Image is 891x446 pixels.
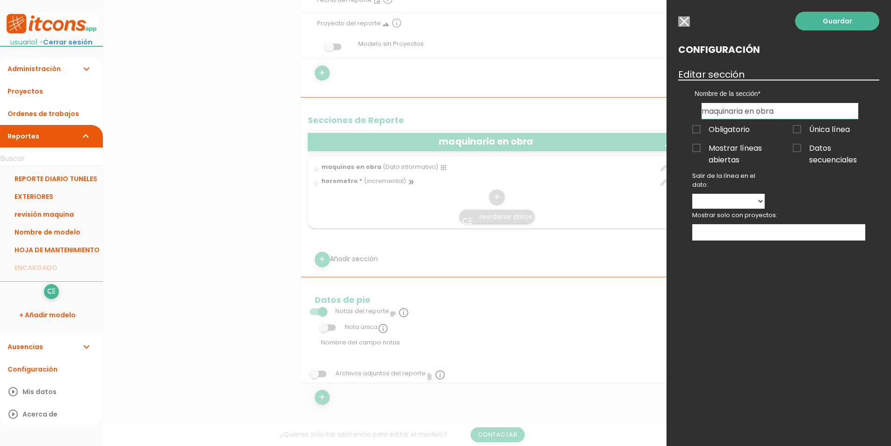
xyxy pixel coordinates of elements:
[793,124,850,135] span: Única línea
[692,194,765,209] select: Salir de la línea en el dato:
[693,225,702,237] input: Mostrar solo con proyectos:
[795,12,879,30] a: Guardar
[692,124,750,135] span: Obligatorio
[678,69,879,80] h3: Editar sección
[678,44,879,55] h2: Configuración
[692,172,765,189] p: Salir de la línea en el dato:
[692,211,865,219] p: Mostrar solo con proyectos:
[695,89,865,98] label: Nombre de la sección
[692,142,765,154] span: Mostrar líneas abiertas
[793,142,865,154] span: Datos secuenciales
